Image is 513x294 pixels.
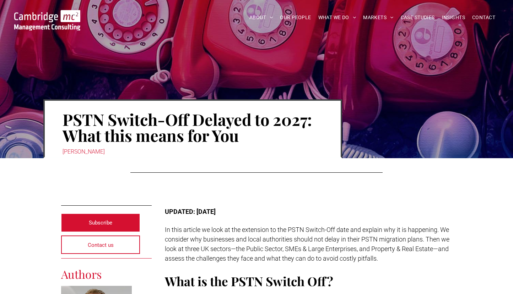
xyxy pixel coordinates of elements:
a: MARKETS [360,12,397,23]
a: INSIGHTS [438,12,469,23]
span: Subscribe [89,214,112,232]
span: Contact us [88,236,114,254]
span: In this article we look at the extension to the PSTN Switch-Off date and explain why it is happen... [165,226,449,262]
span: Authors [61,266,102,282]
h1: PSTN Switch-Off Delayed to 2027: What this means for You [63,111,323,144]
a: CASE STUDIES [397,12,438,23]
div: [PERSON_NAME] [63,147,323,157]
a: OUR PEOPLE [276,12,314,23]
img: Go to Homepage [14,10,80,30]
a: CONTACT [469,12,499,23]
a: Contact us [61,235,140,254]
a: ABOUT [246,12,277,23]
span: UPDATED: [DATE] [165,208,216,215]
a: WHAT WE DO [315,12,360,23]
a: Subscribe [61,213,140,232]
span: What is the PSTN Switch Off? [165,273,333,289]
